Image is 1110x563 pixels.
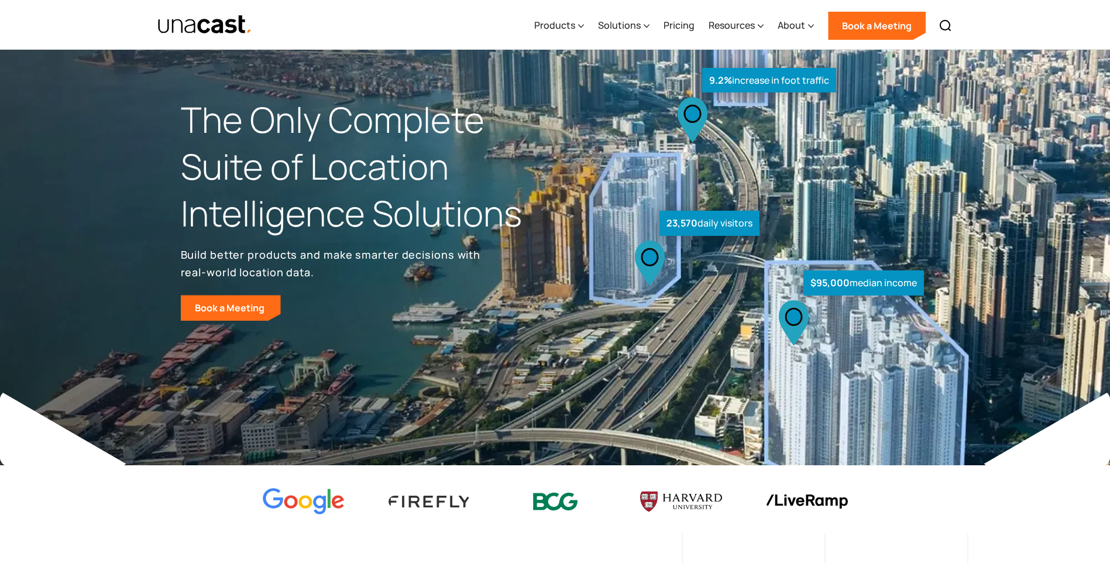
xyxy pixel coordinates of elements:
img: Firefly Advertising logo [389,496,470,507]
a: Book a Meeting [181,295,281,321]
img: Harvard U logo [640,488,722,516]
div: increase in foot traffic [702,68,836,93]
strong: 9.2% [709,74,732,87]
div: Products [534,2,584,50]
div: About [778,2,814,50]
div: Products [534,18,575,32]
div: About [778,18,805,32]
h1: The Only Complete Suite of Location Intelligence Solutions [181,97,555,236]
div: Solutions [598,2,649,50]
a: Pricing [664,2,695,50]
a: Book a Meeting [828,12,926,40]
strong: $95,000 [810,276,850,289]
div: Resources [709,18,755,32]
div: Solutions [598,18,641,32]
img: Search icon [939,19,953,33]
div: Resources [709,2,764,50]
strong: 23,570 [666,217,697,229]
a: home [157,15,253,35]
img: liveramp logo [766,495,848,509]
img: Google logo Color [263,488,345,516]
div: daily visitors [659,211,760,236]
p: Build better products and make smarter decisions with real-world location data. [181,246,485,281]
img: Unacast text logo [157,15,253,35]
div: median income [803,270,924,296]
img: BCG logo [514,485,596,519]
